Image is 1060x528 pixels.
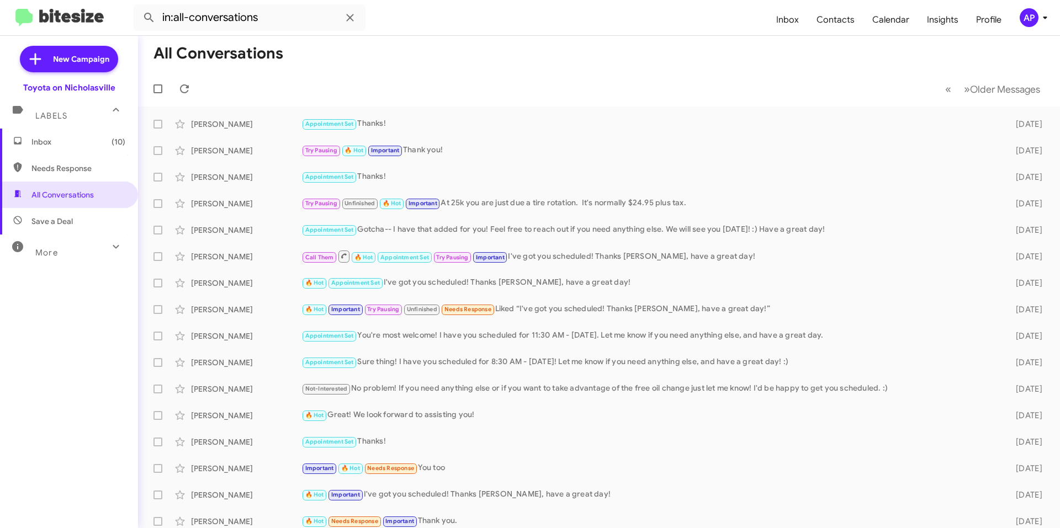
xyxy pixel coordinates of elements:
span: 🔥 Hot [341,465,360,472]
div: [PERSON_NAME] [191,489,301,500]
span: Important [305,465,334,472]
div: [PERSON_NAME] [191,198,301,209]
span: Appointment Set [380,254,429,261]
span: Try Pausing [367,306,399,313]
div: [DATE] [998,357,1051,368]
div: Thanks! [301,435,998,448]
span: « [945,82,951,96]
a: New Campaign [20,46,118,72]
span: Unfinished [344,200,375,207]
a: Insights [918,4,967,36]
span: Appointment Set [305,438,354,445]
div: [PERSON_NAME] [191,330,301,342]
span: Needs Response [367,465,414,472]
span: 🔥 Hot [344,147,363,154]
span: Important [331,491,360,498]
div: [DATE] [998,410,1051,421]
div: Sure thing! I have you scheduled for 8:30 AM - [DATE]! Let me know if you need anything else, and... [301,356,998,369]
a: Profile [967,4,1010,36]
a: Inbox [767,4,808,36]
span: Unfinished [407,306,437,313]
span: More [35,248,58,258]
span: Try Pausing [305,147,337,154]
div: [PERSON_NAME] [191,516,301,527]
h1: All Conversations [153,45,283,62]
a: Calendar [863,4,918,36]
span: Appointment Set [305,359,354,366]
div: At 25k you are just due a tire rotation. It's normally $24.95 plus tax. [301,197,998,210]
div: You're most welcome! I have you scheduled for 11:30 AM - [DATE]. Let me know if you need anything... [301,329,998,342]
span: All Conversations [31,189,94,200]
div: [DATE] [998,489,1051,500]
div: I've got you scheduled! Thanks [PERSON_NAME], have a great day! [301,249,998,263]
span: Labels [35,111,67,121]
div: [PERSON_NAME] [191,436,301,447]
span: 🔥 Hot [354,254,373,261]
div: [DATE] [998,383,1051,394]
div: Gotcha-- I have that added for you! Feel free to reach out if you need anything else. We will see... [301,223,998,236]
span: Appointment Set [305,120,354,127]
span: (10) [112,136,125,147]
span: Needs Response [444,306,491,313]
button: Previous [939,78,958,100]
div: [DATE] [998,225,1051,236]
span: Needs Response [31,163,125,174]
span: New Campaign [53,54,109,65]
div: I've got you scheduled! Thanks [PERSON_NAME], have a great day! [301,276,998,289]
input: Search [134,4,365,31]
div: [PERSON_NAME] [191,119,301,130]
div: [DATE] [998,145,1051,156]
div: [PERSON_NAME] [191,304,301,315]
div: No problem! If you need anything else or if you want to take advantage of the free oil change jus... [301,382,998,395]
button: Next [957,78,1047,100]
a: Contacts [808,4,863,36]
div: Toyota on Nicholasville [23,82,115,93]
div: I've got you scheduled! Thanks [PERSON_NAME], have a great day! [301,488,998,501]
div: [DATE] [998,436,1051,447]
span: Important [371,147,400,154]
div: [DATE] [998,198,1051,209]
div: [PERSON_NAME] [191,251,301,262]
div: [PERSON_NAME] [191,410,301,421]
span: 🔥 Hot [305,491,324,498]
span: Appointment Set [331,279,380,286]
div: [PERSON_NAME] [191,357,301,368]
div: [DATE] [998,172,1051,183]
div: [PERSON_NAME] [191,225,301,236]
span: » [964,82,970,96]
div: [PERSON_NAME] [191,172,301,183]
span: Older Messages [970,83,1040,95]
span: Save a Deal [31,216,73,227]
span: Try Pausing [305,200,337,207]
span: Important [385,518,414,525]
div: [PERSON_NAME] [191,463,301,474]
div: Thank you. [301,515,998,527]
nav: Page navigation example [939,78,1047,100]
div: [DATE] [998,251,1051,262]
span: Needs Response [331,518,378,525]
span: Appointment Set [305,332,354,339]
div: Liked “I've got you scheduled! Thanks [PERSON_NAME], have a great day!” [301,303,998,316]
span: Call Them [305,254,334,261]
div: AP [1020,8,1038,27]
span: 🔥 Hot [305,306,324,313]
span: 🔥 Hot [305,279,324,286]
div: [DATE] [998,304,1051,315]
span: Appointment Set [305,226,354,233]
div: [PERSON_NAME] [191,278,301,289]
div: [DATE] [998,119,1051,130]
span: Not-Interested [305,385,348,392]
div: [DATE] [998,278,1051,289]
div: [DATE] [998,463,1051,474]
div: [DATE] [998,516,1051,527]
span: Important [476,254,505,261]
div: Thanks! [301,170,998,183]
div: Thanks! [301,118,998,130]
span: Inbox [31,136,125,147]
span: Important [409,200,437,207]
div: You too [301,462,998,474]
